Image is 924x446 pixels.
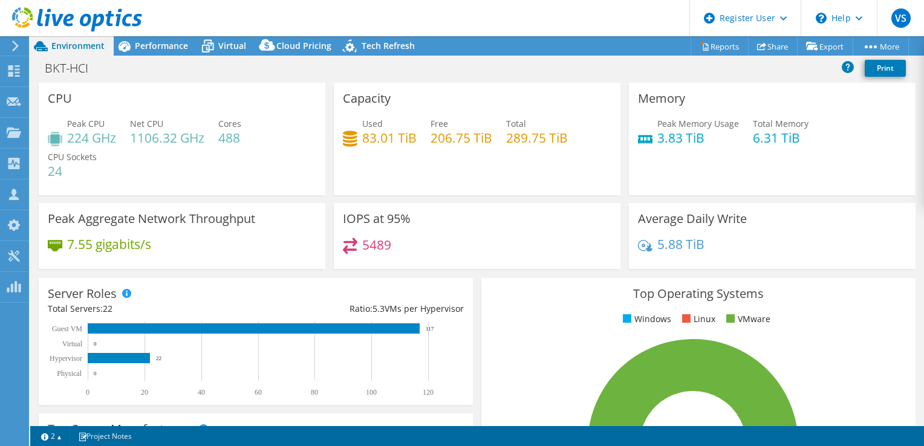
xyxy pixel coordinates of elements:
h3: Memory [638,92,685,105]
text: 40 [198,388,205,396]
span: Peak CPU [67,118,105,129]
text: 0 [94,341,97,347]
text: 0 [86,388,89,396]
span: CPU Sockets [48,151,97,163]
h4: 289.75 TiB [506,131,568,144]
h4: 7.55 gigabits/s [67,238,151,251]
h3: Top Server Manufacturers [48,422,194,436]
text: 117 [426,326,434,332]
a: 2 [33,428,70,444]
h3: Server Roles [48,287,117,300]
li: VMware [723,312,770,326]
text: 100 [366,388,377,396]
span: Performance [135,40,188,51]
span: Total [506,118,526,129]
text: 80 [311,388,318,396]
h3: IOPS at 95% [343,212,411,225]
span: Total Memory [753,118,808,129]
li: Linux [679,312,715,326]
div: Total Servers: [48,302,256,315]
h4: 488 [218,131,241,144]
text: Physical [57,369,82,378]
h4: 83.01 TiB [362,131,417,144]
span: Environment [51,40,105,51]
span: Used [362,118,383,129]
span: 22 [103,303,112,314]
h3: CPU [48,92,72,105]
svg: \n [816,13,827,24]
h4: 5.88 TiB [657,238,704,251]
span: Cores [218,118,241,129]
h4: 224 GHz [67,131,116,144]
text: Guest VM [52,325,82,333]
a: Project Notes [70,428,140,444]
h4: 5489 [362,238,391,251]
span: Tech Refresh [362,40,415,51]
h1: BKT-HCI [39,62,107,75]
h4: 6.31 TiB [753,131,808,144]
span: Cloud Pricing [276,40,331,51]
a: Print [865,60,906,77]
h3: Peak Aggregate Network Throughput [48,212,255,225]
span: Virtual [218,40,246,51]
text: Hypervisor [50,354,82,363]
h3: Top Operating Systems [490,287,906,300]
span: Net CPU [130,118,163,129]
a: Export [797,37,853,56]
a: More [853,37,909,56]
span: Peak Memory Usage [657,118,739,129]
h4: 206.75 TiB [431,131,492,144]
h3: Average Daily Write [638,212,747,225]
li: Windows [620,312,671,326]
h4: 3.83 TiB [657,131,739,144]
a: Reports [691,37,749,56]
a: Share [748,37,798,56]
h4: 24 [48,164,97,178]
text: 60 [255,388,262,396]
text: 120 [423,388,434,396]
text: 20 [141,388,148,396]
h4: 1106.32 GHz [130,131,204,144]
text: 0 [94,370,97,377]
h3: Capacity [343,92,391,105]
text: 22 [156,355,161,361]
span: 5.3 [373,303,385,314]
div: Ratio: VMs per Hypervisor [256,302,464,315]
span: Free [431,118,448,129]
span: VS [891,8,911,28]
text: Virtual [62,340,83,348]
